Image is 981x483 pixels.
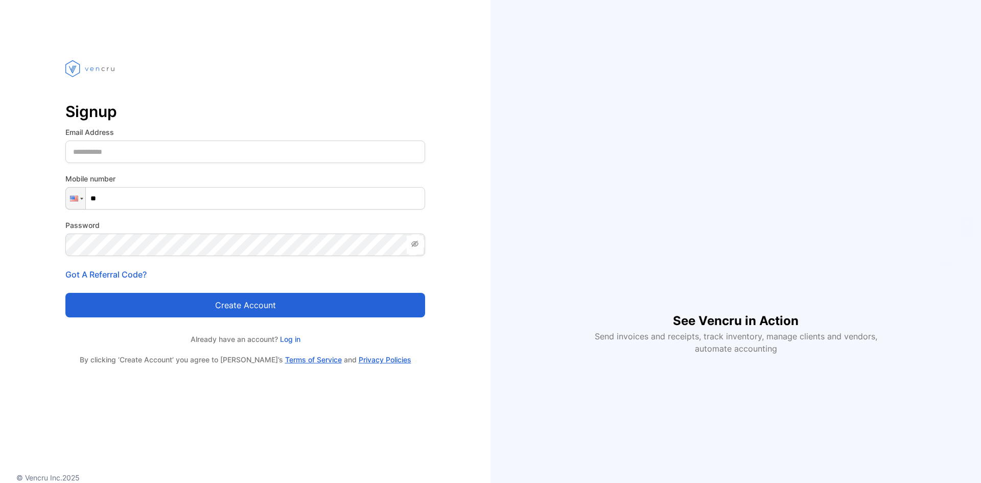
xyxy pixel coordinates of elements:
p: By clicking ‘Create Account’ you agree to [PERSON_NAME]’s and [65,355,425,365]
label: Mobile number [65,173,425,184]
img: vencru logo [65,41,116,96]
iframe: YouTube video player [588,129,884,295]
a: Log in [278,335,300,343]
a: Terms of Service [285,355,342,364]
label: Password [65,220,425,231]
div: United States: + 1 [66,188,85,209]
h1: See Vencru in Action [673,295,799,330]
label: Email Address [65,127,425,137]
a: Privacy Policies [359,355,411,364]
p: Got A Referral Code? [65,268,425,281]
p: Already have an account? [65,334,425,344]
button: Create account [65,293,425,317]
p: Signup [65,99,425,124]
p: Send invoices and receipts, track inventory, manage clients and vendors, automate accounting [589,330,883,355]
